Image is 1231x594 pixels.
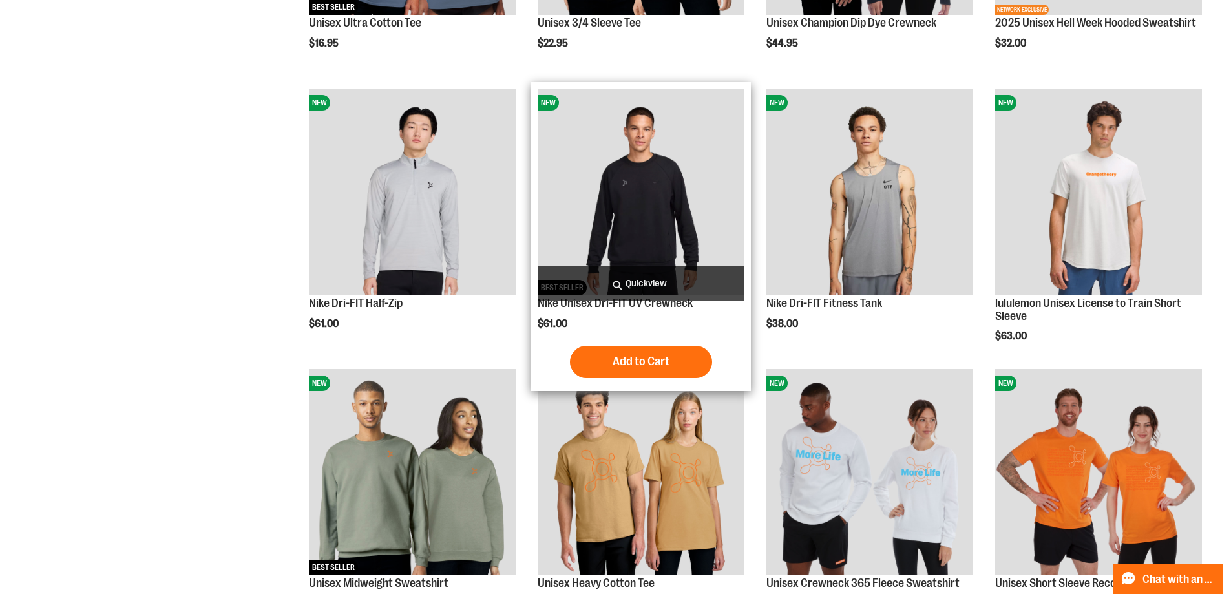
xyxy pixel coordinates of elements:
img: Unisex Midweight Sweatshirt [309,369,516,576]
a: Unisex Ultra Cotton Tee [309,16,421,29]
button: Chat with an Expert [1113,564,1224,594]
a: Unisex Crewneck 365 Fleece Sweatshirt [766,577,960,589]
a: Unisex Midweight SweatshirtNEWBEST SELLER [309,369,516,578]
a: Nike Dri-FIT Fitness TankNEW [766,89,973,297]
button: Add to Cart [570,346,712,378]
a: Nike Unisex Dri-FIT UV CrewneckNEWBEST SELLER [538,89,744,297]
span: NETWORK EXCLUSIVE [995,5,1049,15]
img: Unisex Heavy Cotton Tee [538,369,744,576]
span: $16.95 [309,37,341,49]
a: lululemon Unisex License to Train Short SleeveNEW [995,89,1202,297]
span: $38.00 [766,318,800,330]
span: $32.00 [995,37,1028,49]
span: NEW [995,376,1016,391]
img: Nike Dri-FIT Fitness Tank [766,89,973,295]
span: BEST SELLER [309,560,358,575]
a: Unisex Champion Dip Dye Crewneck [766,16,936,29]
a: Unisex Heavy Cotton TeeNEW [538,369,744,578]
span: $44.95 [766,37,800,49]
img: Unisex Crewneck 365 Fleece Sweatshirt [766,369,973,576]
span: $61.00 [538,318,569,330]
a: Unisex 3/4 Sleeve Tee [538,16,641,29]
span: NEW [766,376,788,391]
a: 2025 Unisex Hell Week Hooded Sweatshirt [995,16,1196,29]
span: $22.95 [538,37,570,49]
img: Nike Unisex Dri-FIT UV Crewneck [538,89,744,295]
span: NEW [538,95,559,111]
div: product [989,82,1208,375]
span: Add to Cart [613,354,669,368]
span: NEW [309,376,330,391]
img: Nike Dri-FIT Half-Zip [309,89,516,295]
span: $63.00 [995,330,1029,342]
a: Nike Dri-FIT Half-ZipNEW [309,89,516,297]
span: NEW [995,95,1016,111]
img: Unisex Short Sleeve Recovery Tee [995,369,1202,576]
span: NEW [309,95,330,111]
a: Nike Dri-FIT Half-Zip [309,297,403,310]
span: Chat with an Expert [1142,573,1215,586]
a: Unisex Heavy Cotton Tee [538,577,655,589]
a: Unisex Short Sleeve Recovery Tee [995,577,1155,589]
div: product [760,82,980,363]
a: Unisex Short Sleeve Recovery TeeNEW [995,369,1202,578]
a: Unisex Midweight Sweatshirt [309,577,448,589]
a: lululemon Unisex License to Train Short Sleeve [995,297,1181,323]
a: Nike Unisex Dri-FIT UV Crewneck [538,297,693,310]
span: $61.00 [309,318,341,330]
div: product [531,82,751,391]
div: product [302,82,522,363]
a: Unisex Crewneck 365 Fleece SweatshirtNEW [766,369,973,578]
a: Nike Dri-FIT Fitness Tank [766,297,882,310]
img: lululemon Unisex License to Train Short Sleeve [995,89,1202,295]
span: NEW [766,95,788,111]
a: Quickview [538,266,744,301]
